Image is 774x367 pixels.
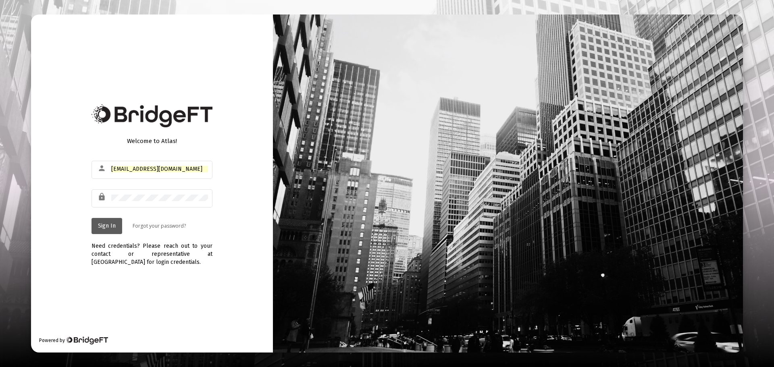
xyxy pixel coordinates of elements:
div: Welcome to Atlas! [92,137,212,145]
mat-icon: person [98,164,107,173]
img: Bridge Financial Technology Logo [92,104,212,127]
a: Forgot your password? [133,222,186,230]
img: Bridge Financial Technology Logo [66,336,108,344]
input: Email or Username [111,166,208,172]
div: Need credentials? Please reach out to your contact or representative at [GEOGRAPHIC_DATA] for log... [92,234,212,266]
span: Sign In [98,222,116,229]
div: Powered by [39,336,108,344]
mat-icon: lock [98,192,107,202]
button: Sign In [92,218,122,234]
